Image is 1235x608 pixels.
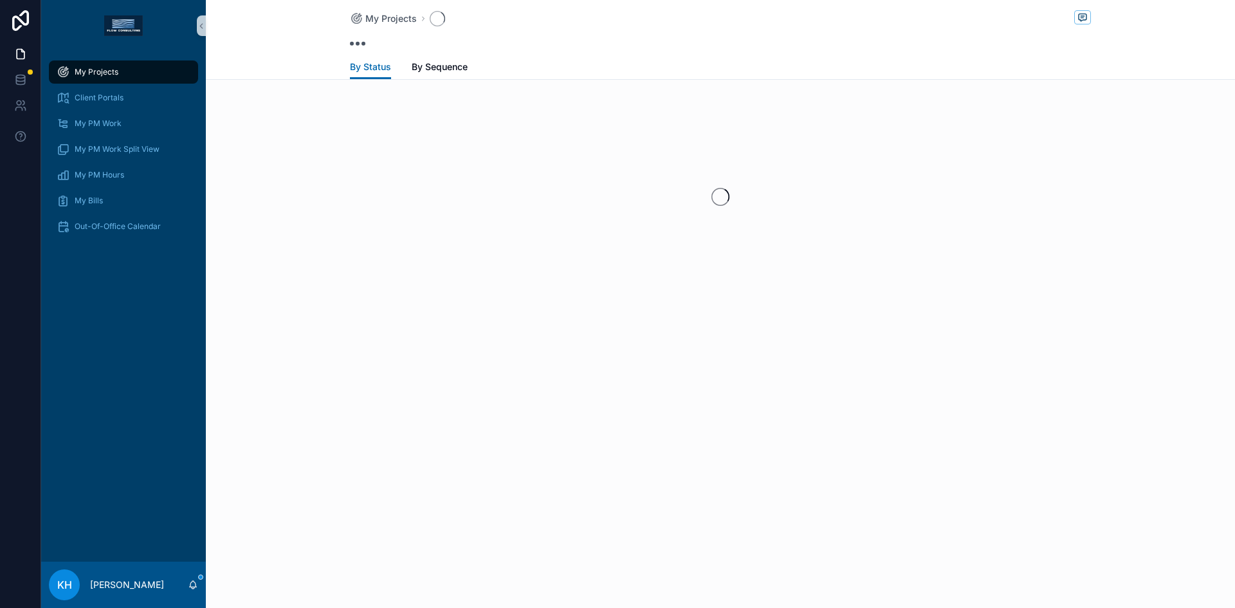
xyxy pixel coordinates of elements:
[49,163,198,187] a: My PM Hours
[350,12,417,25] a: My Projects
[75,118,122,129] span: My PM Work
[75,196,103,206] span: My Bills
[57,577,72,593] span: KH
[412,55,468,81] a: By Sequence
[49,112,198,135] a: My PM Work
[90,578,164,591] p: [PERSON_NAME]
[49,60,198,84] a: My Projects
[350,60,391,73] span: By Status
[75,67,118,77] span: My Projects
[75,170,124,180] span: My PM Hours
[49,189,198,212] a: My Bills
[412,60,468,73] span: By Sequence
[75,144,160,154] span: My PM Work Split View
[75,93,123,103] span: Client Portals
[75,221,161,232] span: Out-Of-Office Calendar
[49,215,198,238] a: Out-Of-Office Calendar
[350,55,391,80] a: By Status
[49,138,198,161] a: My PM Work Split View
[41,51,206,255] div: scrollable content
[49,86,198,109] a: Client Portals
[365,12,417,25] span: My Projects
[104,15,143,36] img: App logo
